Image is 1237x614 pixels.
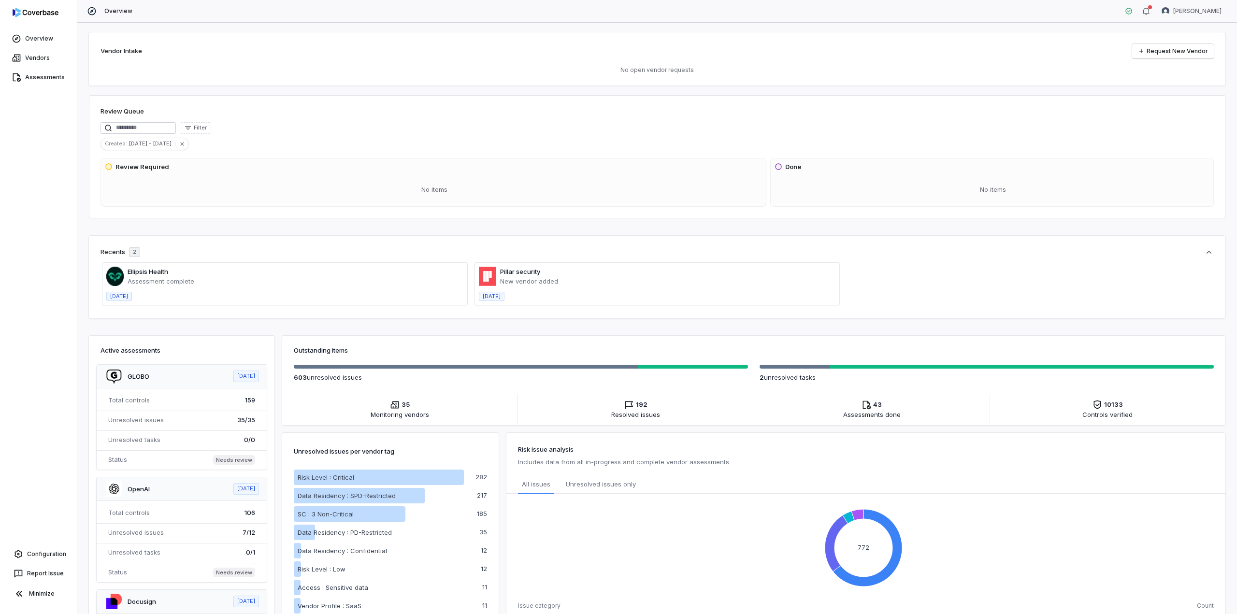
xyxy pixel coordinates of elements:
p: 35 [479,529,487,535]
div: No items [105,177,764,202]
p: 12 [481,547,487,554]
p: 12 [481,566,487,572]
p: Includes data from all in-progress and complete vendor assessments [518,456,1214,468]
img: Jesse Nord avatar [1162,7,1169,15]
h3: Active assessments [101,345,263,355]
button: Filter [180,122,211,134]
p: 11 [482,602,487,609]
p: No open vendor requests [101,66,1214,74]
h3: Outstanding items [294,345,1214,355]
span: Overview [104,7,132,15]
span: Issue category [518,602,561,610]
span: Monitoring vendors [371,410,429,419]
h3: Review Required [115,162,169,172]
span: Created : [101,139,129,148]
p: Risk Level : Critical [298,472,354,482]
p: 282 [475,474,487,480]
button: Recents2 [101,247,1214,257]
span: Assessments done [843,410,901,419]
a: Configuration [4,545,73,563]
p: Data Residency : Confidential [298,546,387,556]
a: Vendors [2,49,75,67]
h3: Done [785,162,801,172]
h1: Review Queue [101,107,144,116]
span: Controls verified [1082,410,1133,419]
span: All issues [522,479,550,489]
h2: Vendor Intake [101,46,142,56]
img: logo-D7KZi-bG.svg [13,8,58,17]
a: GLOBO [128,372,149,380]
text: 772 [858,543,869,551]
span: 10133 [1104,400,1123,410]
p: 217 [477,492,487,499]
a: Docusign [128,598,156,605]
span: 35 [402,400,410,410]
p: unresolved task s [760,372,1214,382]
span: 43 [873,400,882,410]
button: Report Issue [4,565,73,582]
p: 11 [482,584,487,590]
p: 185 [477,511,487,517]
span: 192 [636,400,647,410]
p: Risk Level : Low [298,564,345,574]
p: Data Residency : PD-Restricted [298,528,392,537]
span: [DATE] - [DATE] [129,139,175,148]
div: Recents [101,247,140,257]
a: Ellipsis Health [128,268,168,275]
a: OpenAI [128,485,150,493]
a: Request New Vendor [1132,44,1214,58]
span: Filter [194,124,207,131]
span: 2 [133,248,136,256]
button: Minimize [4,584,73,603]
p: Access : Sensitive data [298,583,368,592]
p: Data Residency : SPD-Restricted [298,491,396,500]
span: Unresolved issues only [566,479,636,490]
p: Vendor Profile : SaaS [298,601,361,611]
a: Overview [2,30,75,47]
p: Unresolved issues per vendor tag [294,444,394,458]
span: 603 [294,373,307,381]
a: Pillar security [500,268,540,275]
h3: Risk issue analysis [518,444,1214,454]
span: 2 [760,373,764,381]
div: No items [775,177,1211,202]
span: Count [1197,602,1214,610]
p: unresolved issue s [294,372,748,382]
a: Assessments [2,69,75,86]
button: Jesse Nord avatar[PERSON_NAME] [1156,4,1227,18]
p: SC : 3 Non-Critical [298,509,354,519]
span: [PERSON_NAME] [1173,7,1222,15]
span: Resolved issues [611,410,660,419]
